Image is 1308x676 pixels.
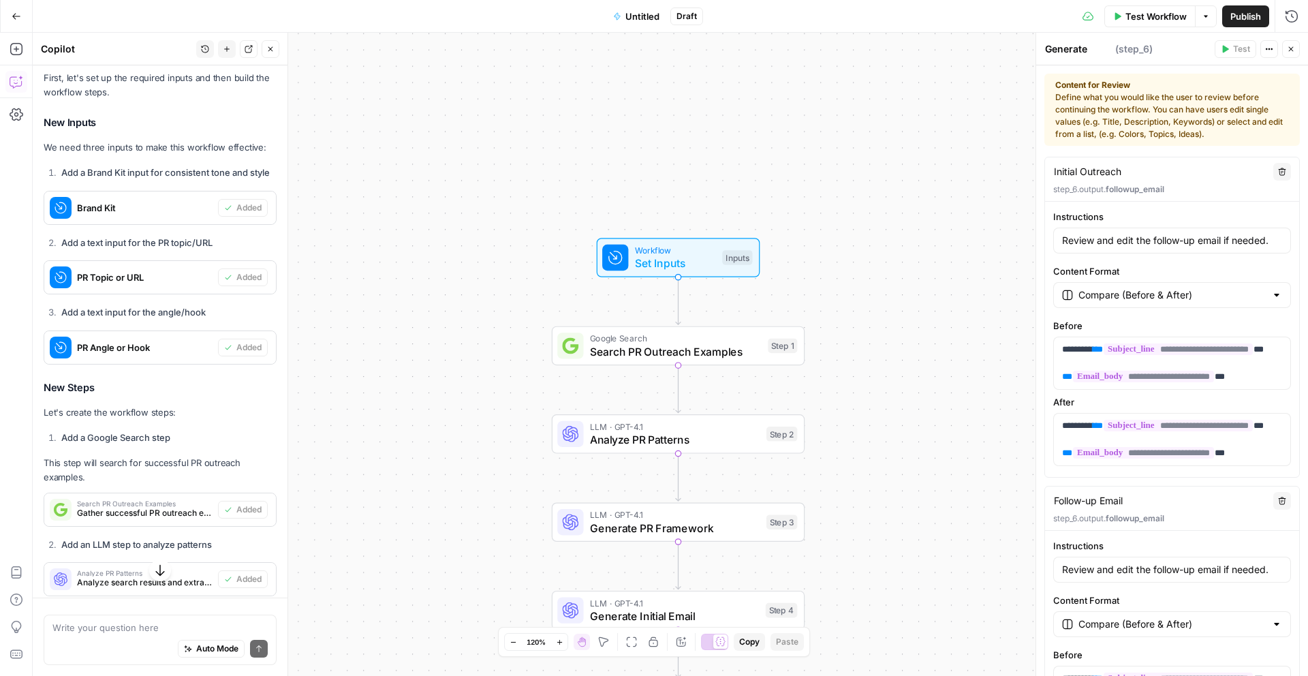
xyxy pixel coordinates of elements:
[1053,395,1291,409] label: After
[635,244,716,257] span: Workflow
[196,643,238,655] span: Auto Mode
[1053,264,1291,278] label: Content Format
[590,508,760,521] span: LLM · GPT-4.1
[552,502,805,542] div: LLM · GPT-4.1Generate PR FrameworkStep 3
[1053,512,1291,525] p: step_6.output.
[236,341,262,354] span: Added
[1078,617,1266,631] input: Compare (Before & After)
[218,570,268,588] button: Added
[44,71,277,99] p: First, let's set up the required inputs and then build the workflow steps.
[722,250,752,265] div: Inputs
[1104,5,1195,27] button: Test Workflow
[1062,234,1282,247] input: Enter instructions for what needs to be reviewed
[1062,563,1282,577] input: Enter instructions for what needs to be reviewed
[61,539,212,550] strong: Add an LLM step to analyze patterns
[1054,494,1123,508] textarea: Follow-up Email
[1222,5,1269,27] button: Publish
[739,636,760,648] span: Copy
[590,332,762,345] span: Google Search
[44,456,277,485] p: This step will search for successful PR outreach examples.
[1053,210,1291,224] label: Instructions
[1230,10,1261,23] span: Publish
[236,504,262,516] span: Added
[61,167,270,178] strong: Add a Brand Kit input for consistent tone and style
[218,501,268,519] button: Added
[676,277,681,324] g: Edge from start to step_1
[590,343,762,360] span: Search PR Outreach Examples
[1055,79,1289,91] strong: Content for Review
[590,420,760,433] span: LLM · GPT-4.1
[676,454,681,501] g: Edge from step_2 to step_3
[734,633,765,651] button: Copy
[766,514,798,529] div: Step 3
[61,237,213,248] strong: Add a text input for the PR topic/URL
[1215,40,1256,58] button: Test
[77,271,213,284] span: PR Topic or URL
[1045,42,1112,56] textarea: Review Emails
[1054,165,1123,179] textarea: Follow-up Email
[1125,10,1187,23] span: Test Workflow
[44,140,277,155] p: We need three inputs to make this workflow effective:
[676,10,697,22] span: Draft
[178,640,245,658] button: Auto Mode
[77,201,213,215] span: Brand Kit
[1106,513,1164,523] span: followup_email
[776,636,798,648] span: Paste
[676,365,681,412] g: Edge from step_1 to step_2
[768,339,797,354] div: Step 1
[236,202,262,214] span: Added
[236,573,262,585] span: Added
[44,405,277,420] p: Let's create the workflow steps:
[77,570,213,577] span: Analyze PR Patterns
[1055,79,1289,140] div: Define what you would like the user to review before continuing the workflow. You can have users ...
[552,591,805,630] div: LLM · GPT-4.1Generate Initial EmailStep 4
[770,633,804,651] button: Paste
[1233,43,1250,55] span: Test
[635,255,716,271] span: Set Inputs
[766,603,798,618] div: Step 4
[61,307,206,318] strong: Add a text input for the angle/hook
[1053,539,1291,553] label: Instructions
[77,507,213,519] span: Gather successful PR outreach examples and patterns
[1053,319,1291,333] label: Before
[44,114,277,132] h3: New Inputs
[1053,183,1291,196] p: step_6.output.
[590,431,760,448] span: Analyze PR Patterns
[766,427,798,442] div: Step 2
[605,5,668,27] button: Untitled
[1053,594,1291,607] label: Content Format
[552,238,805,277] div: WorkflowSet InputsInputs
[1106,184,1164,194] span: followup_email
[552,414,805,454] div: LLM · GPT-4.1Analyze PR PatternsStep 2
[218,199,268,217] button: Added
[44,379,277,397] h3: New Steps
[77,577,213,589] span: Analyze search results and extract common patterns
[590,608,759,624] span: Generate Initial Email
[218,268,268,286] button: Added
[77,500,213,507] span: Search PR Outreach Examples
[527,636,546,647] span: 120%
[1078,288,1266,302] input: Compare (Before & After)
[1115,42,1153,56] span: ( step_6 )
[590,520,760,536] span: Generate PR Framework
[676,542,681,589] g: Edge from step_3 to step_4
[1053,648,1291,662] label: Before
[236,271,262,283] span: Added
[61,432,170,443] strong: Add a Google Search step
[218,339,268,356] button: Added
[625,10,659,23] span: Untitled
[41,42,192,56] div: Copilot
[552,326,805,366] div: Google SearchSearch PR Outreach ExamplesStep 1
[590,596,759,609] span: LLM · GPT-4.1
[77,341,213,354] span: PR Angle or Hook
